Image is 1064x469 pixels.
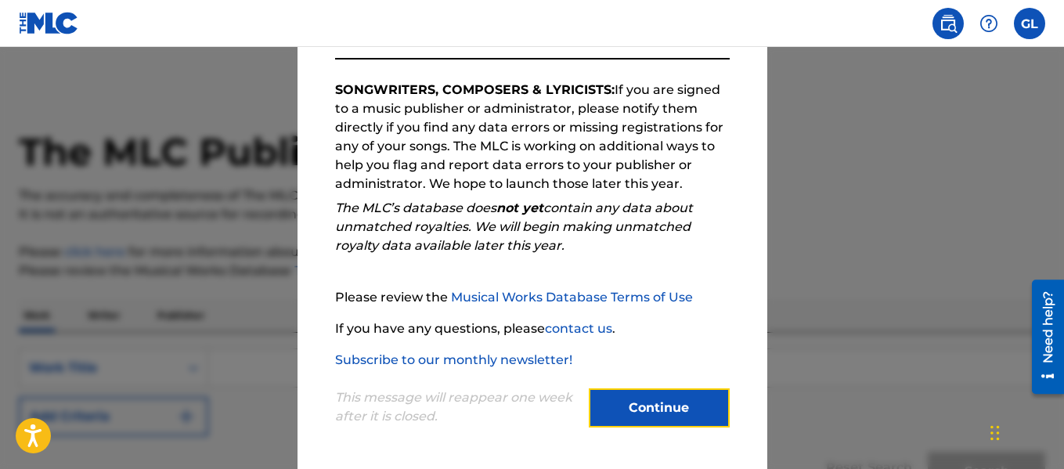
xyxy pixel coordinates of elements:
[986,394,1064,469] iframe: Chat Widget
[545,321,612,336] a: contact us
[990,409,1000,456] div: Drag
[979,14,998,33] img: help
[589,388,730,428] button: Continue
[335,319,730,338] p: If you have any questions, please .
[335,200,693,253] em: The MLC’s database does contain any data about unmatched royalties. We will begin making unmatche...
[1014,8,1045,39] div: User Menu
[973,8,1004,39] div: Help
[335,82,615,97] strong: SONGWRITERS, COMPOSERS & LYRICISTS:
[335,288,730,307] p: Please review the
[451,290,693,305] a: Musical Works Database Terms of Use
[19,12,79,34] img: MLC Logo
[939,14,958,33] img: search
[1020,274,1064,400] iframe: Resource Center
[335,388,579,426] p: This message will reappear one week after it is closed.
[335,81,730,193] p: If you are signed to a music publisher or administrator, please notify them directly if you find ...
[335,352,572,367] a: Subscribe to our monthly newsletter!
[496,200,543,215] strong: not yet
[932,8,964,39] a: Public Search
